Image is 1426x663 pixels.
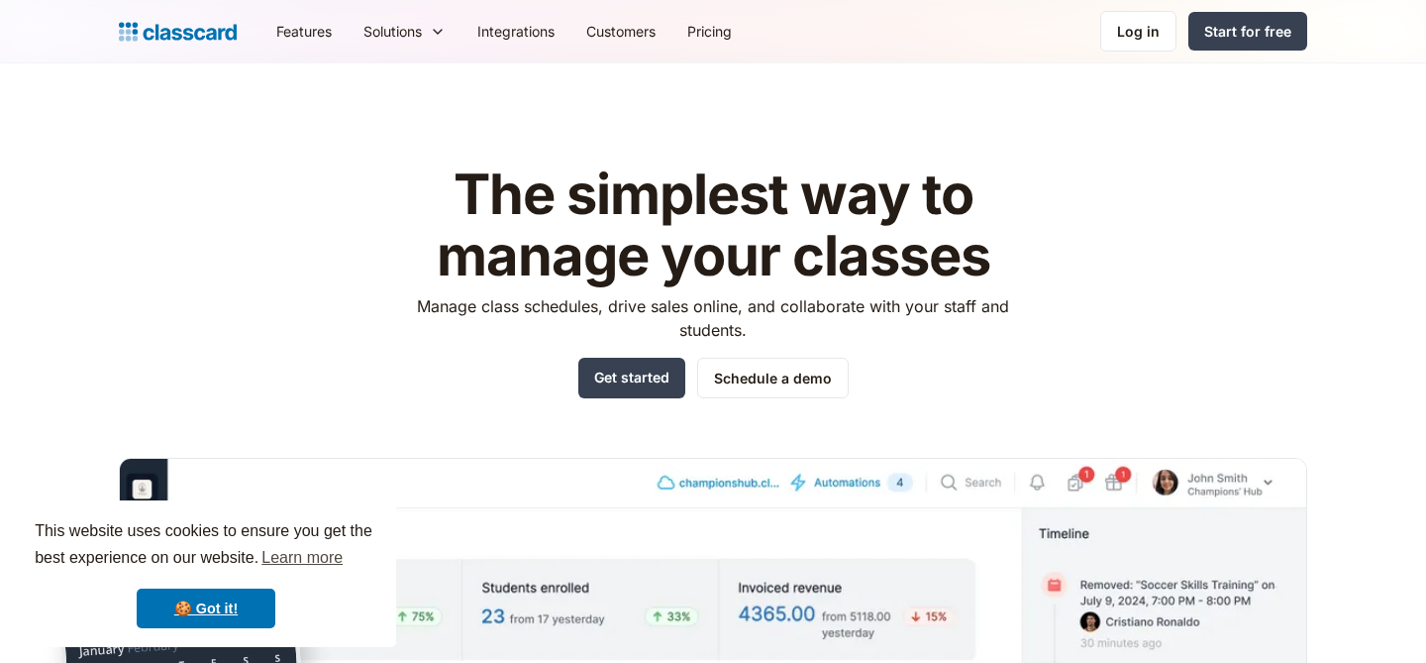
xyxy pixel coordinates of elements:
[578,358,685,398] a: Get started
[260,9,348,54] a: Features
[570,9,671,54] a: Customers
[1204,21,1291,42] div: Start for free
[399,294,1028,342] p: Manage class schedules, drive sales online, and collaborate with your staff and students.
[399,165,1028,286] h1: The simplest way to manage your classes
[461,9,570,54] a: Integrations
[671,9,748,54] a: Pricing
[348,9,461,54] div: Solutions
[16,500,396,647] div: cookieconsent
[35,519,377,573] span: This website uses cookies to ensure you get the best experience on our website.
[363,21,422,42] div: Solutions
[258,543,346,573] a: learn more about cookies
[119,18,237,46] a: home
[137,589,275,628] a: dismiss cookie message
[697,358,849,398] a: Schedule a demo
[1100,11,1176,52] a: Log in
[1117,21,1160,42] div: Log in
[1188,12,1307,51] a: Start for free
